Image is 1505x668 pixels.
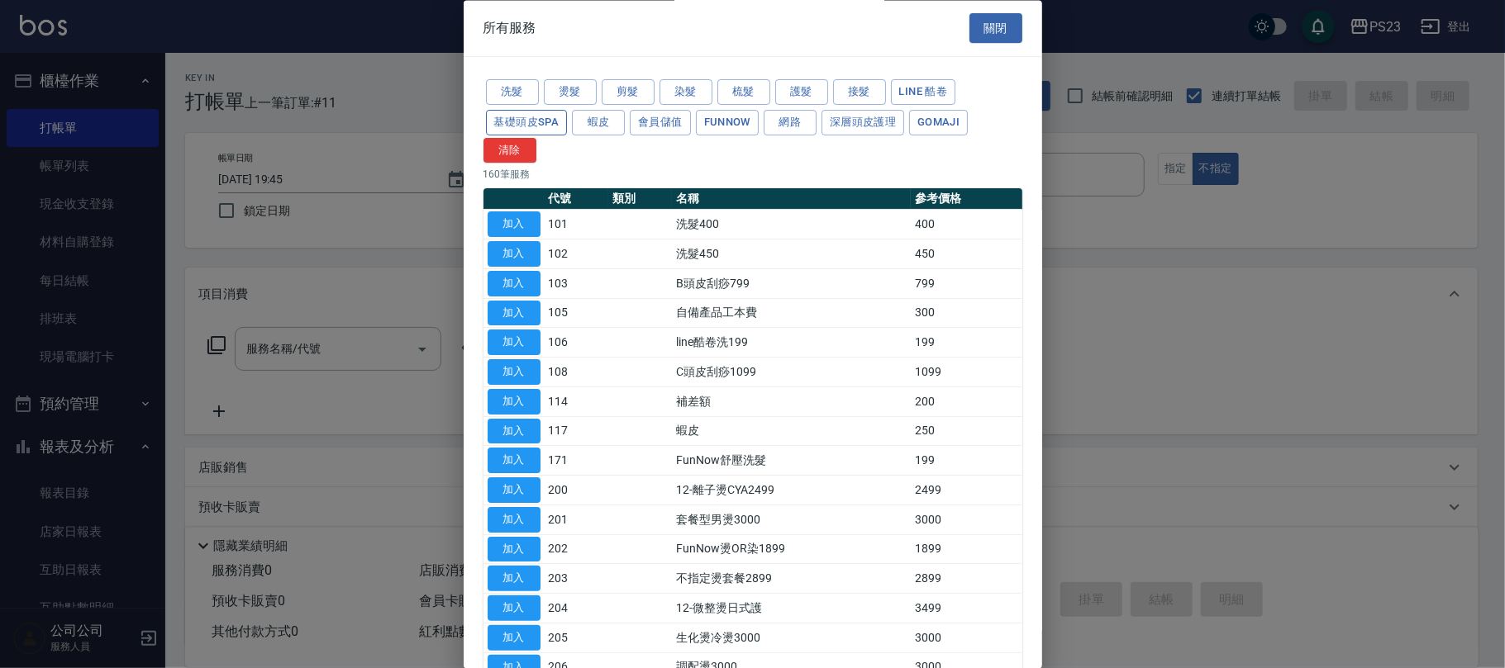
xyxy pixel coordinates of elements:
[911,594,1022,623] td: 3499
[909,110,968,135] button: Gomaji
[488,596,541,622] button: 加入
[488,625,541,651] button: 加入
[483,20,536,36] span: 所有服務
[911,210,1022,239] td: 400
[911,189,1022,211] th: 參考價格
[545,564,608,594] td: 203
[911,446,1022,476] td: 199
[483,138,536,163] button: 清除
[911,564,1022,594] td: 2899
[672,358,911,387] td: C頭皮刮痧1099
[545,358,608,387] td: 108
[488,389,541,415] button: 加入
[545,417,608,447] td: 117
[544,80,597,106] button: 燙髮
[488,360,541,386] button: 加入
[672,446,911,476] td: FunNow舒壓洗髮
[488,448,541,474] button: 加入
[488,212,541,238] button: 加入
[545,328,608,358] td: 106
[488,271,541,296] button: 加入
[488,242,541,268] button: 加入
[822,110,904,135] button: 深層頭皮護理
[545,505,608,535] td: 201
[660,80,712,106] button: 染髮
[672,505,911,535] td: 套餐型男燙3000
[672,328,911,358] td: line酷卷洗199
[911,417,1022,447] td: 250
[672,564,911,594] td: 不指定燙套餐2899
[488,537,541,562] button: 加入
[969,13,1022,44] button: 關閉
[545,446,608,476] td: 171
[545,299,608,329] td: 105
[775,80,828,106] button: 護髮
[911,239,1022,269] td: 450
[545,535,608,565] td: 202
[911,476,1022,505] td: 2499
[672,623,911,653] td: 生化燙冷燙3000
[608,189,672,211] th: 類別
[672,387,911,417] td: 補差額
[672,535,911,565] td: FunNow燙OR染1899
[545,189,608,211] th: 代號
[911,299,1022,329] td: 300
[672,269,911,299] td: B頭皮刮痧799
[545,623,608,653] td: 205
[911,535,1022,565] td: 1899
[488,419,541,444] button: 加入
[488,330,541,356] button: 加入
[911,623,1022,653] td: 3000
[630,110,691,135] button: 會員儲值
[572,110,625,135] button: 蝦皮
[672,239,911,269] td: 洗髮450
[545,269,608,299] td: 103
[911,269,1022,299] td: 799
[545,239,608,269] td: 102
[911,387,1022,417] td: 200
[764,110,817,135] button: 網路
[696,110,759,135] button: FUNNOW
[672,417,911,447] td: 蝦皮
[488,478,541,504] button: 加入
[488,566,541,592] button: 加入
[486,80,539,106] button: 洗髮
[891,80,956,106] button: LINE 酷卷
[488,301,541,326] button: 加入
[545,210,608,239] td: 101
[672,594,911,623] td: 12-微整燙日式護
[911,328,1022,358] td: 199
[911,505,1022,535] td: 3000
[833,80,886,106] button: 接髮
[911,358,1022,387] td: 1099
[545,476,608,505] td: 200
[602,80,655,106] button: 剪髮
[483,168,1022,182] p: 160 筆服務
[545,387,608,417] td: 114
[486,110,568,135] button: 基礎頭皮SPA
[672,476,911,505] td: 12-離子燙CYA2499
[545,594,608,623] td: 204
[672,189,911,211] th: 名稱
[717,80,770,106] button: 梳髮
[672,299,911,329] td: 自備產品工本費
[672,210,911,239] td: 洗髮400
[488,507,541,533] button: 加入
